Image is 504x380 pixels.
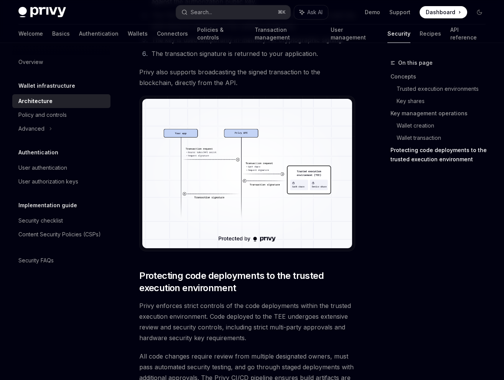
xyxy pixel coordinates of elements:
[139,300,355,343] span: Privy enforces strict controls of the code deployments within the trusted execution environment. ...
[18,177,78,186] div: User authorization keys
[390,107,492,120] a: Key management operations
[18,148,58,157] h5: Authentication
[18,256,54,265] div: Security FAQs
[278,9,286,15] span: ⌘ K
[18,201,77,210] h5: Implementation guide
[12,228,110,241] a: Content Security Policies (CSPs)
[307,8,323,16] span: Ask AI
[390,144,492,165] a: Protecting code deployments to the trusted execution environment
[397,120,492,132] a: Wallet creation
[255,25,321,43] a: Transaction management
[128,25,148,43] a: Wallets
[18,124,44,133] div: Advanced
[139,270,355,294] span: Protecting code deployments to the trusted execution environment
[18,163,67,172] div: User authentication
[331,25,378,43] a: User management
[18,81,75,90] h5: Wallet infrastructure
[139,67,355,88] span: Privy also supports broadcasting the signed transaction to the blockchain, directly from the API.
[473,6,486,18] button: Toggle dark mode
[191,8,212,17] div: Search...
[157,25,188,43] a: Connectors
[12,108,110,122] a: Policy and controls
[18,216,63,225] div: Security checklist
[142,99,352,249] img: Transaction flow
[365,8,380,16] a: Demo
[149,48,355,59] li: The transaction signature is returned to your application.
[397,95,492,107] a: Key shares
[52,25,70,43] a: Basics
[397,132,492,144] a: Wallet transaction
[420,25,441,43] a: Recipes
[397,83,492,95] a: Trusted execution environments
[12,94,110,108] a: Architecture
[12,175,110,188] a: User authorization keys
[398,58,433,67] span: On this page
[18,97,53,106] div: Architecture
[420,6,467,18] a: Dashboard
[450,25,486,43] a: API reference
[18,230,101,239] div: Content Security Policies (CSPs)
[426,8,455,16] span: Dashboard
[389,8,410,16] a: Support
[12,214,110,228] a: Security checklist
[18,57,43,67] div: Overview
[79,25,119,43] a: Authentication
[387,25,410,43] a: Security
[18,110,67,120] div: Policy and controls
[294,5,328,19] button: Ask AI
[176,5,290,19] button: Search...⌘K
[12,161,110,175] a: User authentication
[18,7,66,18] img: dark logo
[18,25,43,43] a: Welcome
[197,25,245,43] a: Policies & controls
[12,254,110,267] a: Security FAQs
[390,70,492,83] a: Concepts
[12,55,110,69] a: Overview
